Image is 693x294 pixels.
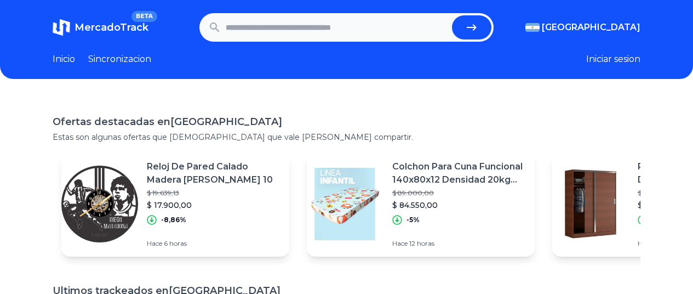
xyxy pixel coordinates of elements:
p: Estas son algunas ofertas que [DEMOGRAPHIC_DATA] que vale [PERSON_NAME] compartir. [53,132,640,143]
p: $ 89.000,00 [392,189,526,197]
span: BETA [131,11,157,22]
img: Featured image [61,166,138,242]
button: [GEOGRAPHIC_DATA] [525,21,640,34]
span: MercadoTrack [75,21,148,33]
p: -5% [406,216,420,224]
p: Colchon Para Cuna Funcional 140x80x12 Densidad 20kg Infantil [392,160,526,186]
h1: Ofertas destacadas en [GEOGRAPHIC_DATA] [53,114,640,129]
img: Featured image [552,166,629,242]
p: -8,86% [161,216,186,224]
span: [GEOGRAPHIC_DATA] [542,21,640,34]
p: Hace 6 horas [147,239,280,248]
button: Iniciar sesion [586,53,640,66]
p: $ 84.550,00 [392,200,526,211]
p: Hace 12 horas [392,239,526,248]
img: Argentina [525,23,540,32]
a: MercadoTrackBETA [53,19,148,36]
img: MercadoTrack [53,19,70,36]
a: Sincronizacion [88,53,151,66]
a: Featured imageReloj De Pared Calado Madera [PERSON_NAME] 10$ 19.639,13$ 17.900,00-8,86%Hace 6 horas [61,151,289,257]
img: Featured image [307,166,383,242]
a: Featured imageColchon Para Cuna Funcional 140x80x12 Densidad 20kg Infantil$ 89.000,00$ 84.550,00-... [307,151,535,257]
p: $ 19.639,13 [147,189,280,197]
p: $ 17.900,00 [147,200,280,211]
p: Reloj De Pared Calado Madera [PERSON_NAME] 10 [147,160,280,186]
a: Inicio [53,53,75,66]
